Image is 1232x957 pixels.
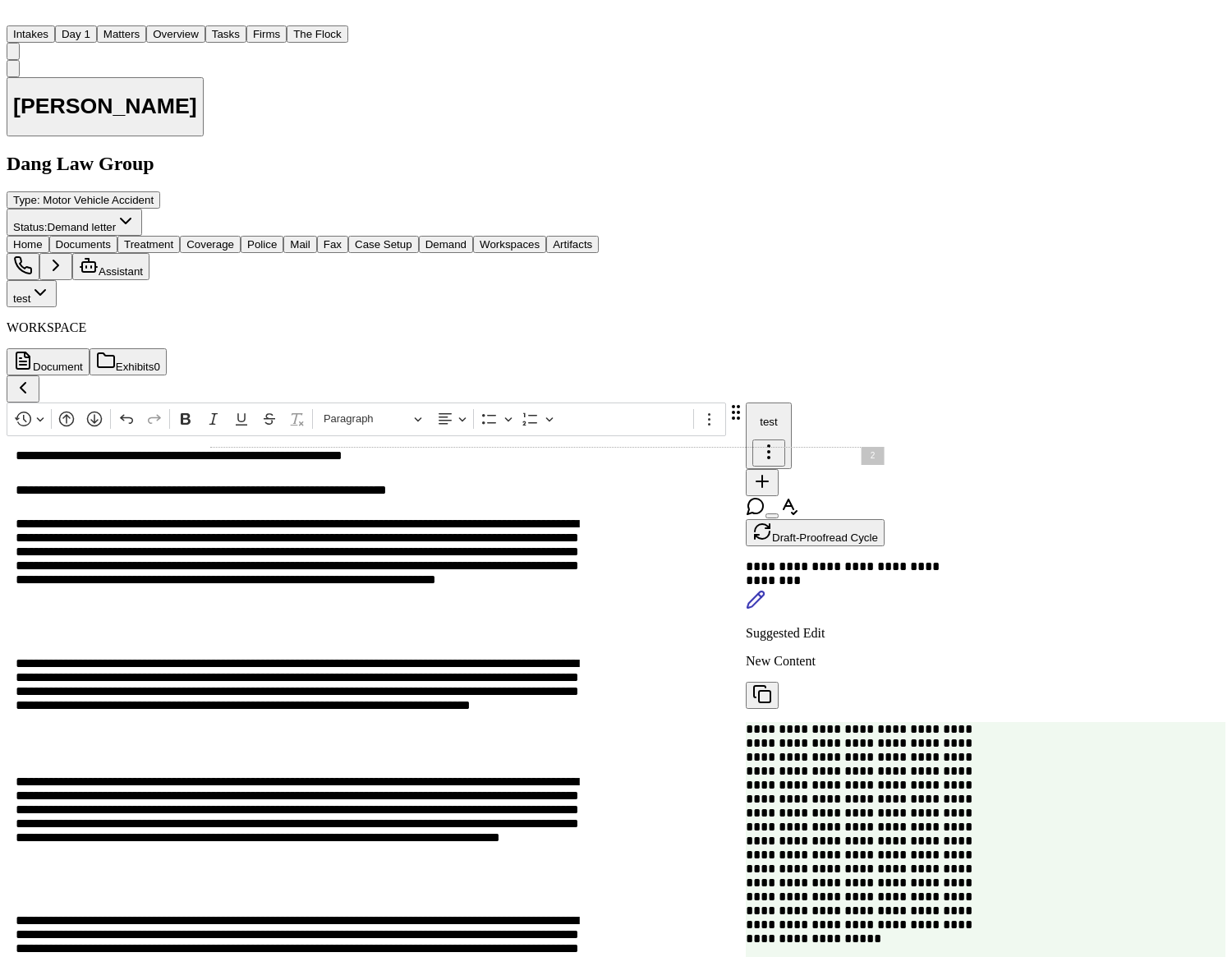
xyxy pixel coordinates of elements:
button: Draft-Proofread Cycle [746,519,885,546]
button: Edit matter name [7,77,204,137]
button: The Flock [287,25,348,43]
a: Day 1 [55,26,97,40]
a: Tasks [205,26,246,40]
button: Overview [146,25,205,43]
h1: [PERSON_NAME] [13,94,197,119]
a: Intakes [7,26,55,40]
button: Matters [97,25,146,43]
button: Copy new content [746,682,779,709]
div: Editor toolbar [7,403,726,435]
button: test [7,280,57,307]
p: test [752,416,785,428]
button: Exhibits0 [90,348,167,375]
button: testThread actions [746,403,792,469]
a: The Flock [287,26,348,40]
span: Type : [13,194,40,206]
button: Document [7,348,90,375]
span: Paragraph [324,409,409,429]
span: Mail [290,238,310,251]
span: Coverage [186,238,234,251]
h2: Dang Law Group [7,153,1225,175]
button: Day 1 [55,25,97,43]
p: New Content [746,654,1225,669]
button: Firms [246,25,287,43]
span: test [13,292,30,305]
p: WORKSPACE [7,320,1225,335]
span: Documents [56,238,111,251]
span: 0 [154,361,159,373]
span: Police [247,238,277,251]
button: Change status from Demand letter [7,209,142,236]
button: Collapse sidebar [7,375,39,403]
a: Firms [246,26,287,40]
button: Toggle proofreading mode [765,513,779,518]
span: Treatment [124,238,173,251]
span: Assistant [99,265,143,278]
button: Intakes [7,25,55,43]
a: Home [7,11,26,25]
span: Case Setup [355,238,412,251]
span: Fax [324,238,342,251]
a: Matters [97,26,146,40]
span: Draft-Proofread Cycle [772,531,878,544]
img: Finch Logo [7,7,26,22]
button: Assistant [72,253,149,280]
button: Copy Matter ID [7,60,20,77]
a: Overview [146,26,205,40]
button: Tasks [205,25,246,43]
span: Demand [425,238,467,251]
button: Make a Call [7,253,39,280]
span: Status: [13,221,48,233]
button: Paragraph, Heading [316,407,430,432]
span: Artifacts [553,238,592,251]
span: Demand letter [48,221,117,233]
button: Edit Type: Motor Vehicle Accident [7,191,160,209]
span: Motor Vehicle Accident [43,194,154,206]
p: Suggested Edit [746,626,1225,641]
span: Home [13,238,43,251]
button: Thread actions [752,439,785,467]
span: Workspaces [480,238,540,251]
